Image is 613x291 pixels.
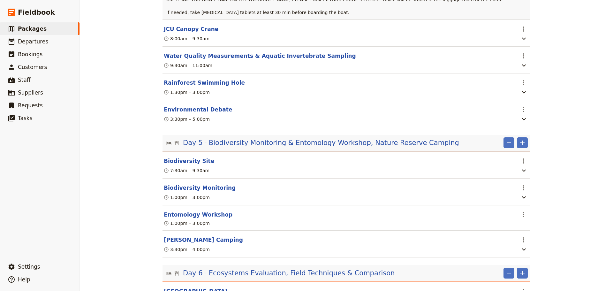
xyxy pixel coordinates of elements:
span: Tasks [18,115,33,121]
button: Actions [518,77,529,88]
button: Edit this itinerary item [164,79,245,87]
span: Departures [18,38,48,45]
span: Packages [18,26,47,32]
button: Edit this itinerary item [164,211,232,218]
div: 1:00pm – 3:00pm [164,194,210,201]
div: 3:30pm – 5:00pm [164,116,210,122]
button: Remove [503,137,514,148]
button: Edit this itinerary item [164,184,236,192]
button: Actions [518,50,529,61]
span: Biodiversity Monitoring & Entomology Workshop, Nature Reserve Camping [209,138,459,148]
button: Add [517,137,528,148]
div: 1:30pm – 3:00pm [164,89,210,96]
span: Bookings [18,51,42,57]
span: Day 6 [183,268,203,278]
span: Requests [18,102,43,109]
span: Ecosystems Evaluation, Field Techniques & Comparison [209,268,395,278]
div: 7:30am – 9:30am [164,167,209,174]
span: Fieldbook [18,8,55,17]
button: Actions [518,234,529,245]
button: Remove [503,268,514,279]
span: Staff [18,77,31,83]
button: Actions [518,209,529,220]
button: Edit this itinerary item [164,157,214,165]
div: 9:30am – 11:00am [164,62,212,69]
button: Actions [518,156,529,166]
div: 8:00am – 9:30am [164,35,209,42]
span: Customers [18,64,47,70]
div: 3:30pm – 4:00pm [164,246,210,253]
span: Help [18,276,30,283]
button: Edit this itinerary item [164,106,232,113]
span: Settings [18,264,40,270]
button: Actions [518,24,529,34]
button: Edit this itinerary item [164,52,356,60]
span: Suppliers [18,89,43,96]
button: Edit this itinerary item [164,236,243,244]
button: Actions [518,104,529,115]
button: Edit day information [166,138,459,148]
div: 1:00pm – 3:00pm [164,220,210,226]
button: Edit this itinerary item [164,25,218,33]
button: Actions [518,182,529,193]
button: Add [517,268,528,279]
button: Edit day information [166,268,395,278]
span: Day 5 [183,138,203,148]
